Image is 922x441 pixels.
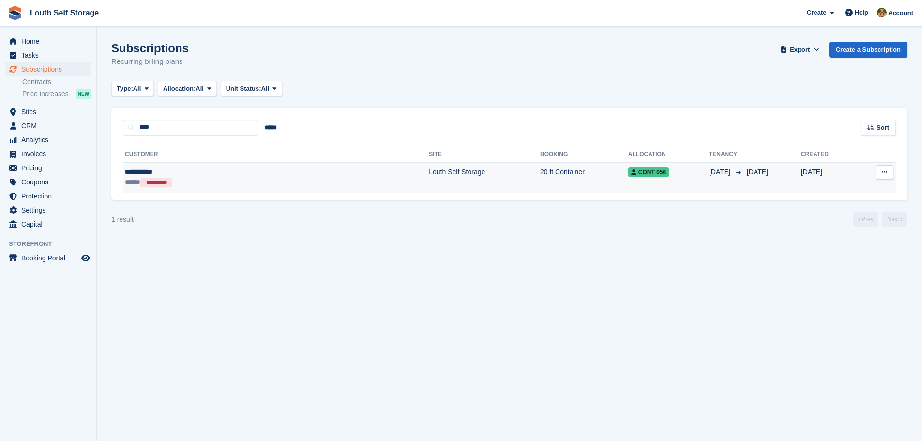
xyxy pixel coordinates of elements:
[26,5,103,21] a: Louth Self Storage
[21,189,79,203] span: Protection
[5,133,91,147] a: menu
[80,252,91,264] a: Preview store
[855,8,868,17] span: Help
[877,123,889,133] span: Sort
[221,81,282,97] button: Unit Status: All
[5,105,91,119] a: menu
[801,162,856,193] td: [DATE]
[8,6,22,20] img: stora-icon-8386f47178a22dfd0bd8f6a31ec36ba5ce8667c1dd55bd0f319d3a0aa187defe.svg
[111,81,154,97] button: Type: All
[21,62,79,76] span: Subscriptions
[877,8,887,17] img: Andy Smith
[21,34,79,48] span: Home
[882,212,907,227] a: Next
[5,34,91,48] a: menu
[429,147,540,163] th: Site
[22,90,69,99] span: Price increases
[123,147,429,163] th: Customer
[747,168,768,176] span: [DATE]
[111,42,189,55] h1: Subscriptions
[429,162,540,193] td: Louth Self Storage
[851,212,909,227] nav: Page
[5,48,91,62] a: menu
[709,147,743,163] th: Tenancy
[807,8,826,17] span: Create
[196,84,204,93] span: All
[540,147,628,163] th: Booking
[709,167,732,177] span: [DATE]
[853,212,878,227] a: Previous
[5,217,91,231] a: menu
[117,84,133,93] span: Type:
[5,251,91,265] a: menu
[21,119,79,133] span: CRM
[21,203,79,217] span: Settings
[21,217,79,231] span: Capital
[5,161,91,175] a: menu
[163,84,196,93] span: Allocation:
[111,56,189,67] p: Recurring billing plans
[158,81,217,97] button: Allocation: All
[133,84,141,93] span: All
[9,239,96,249] span: Storefront
[21,175,79,189] span: Coupons
[21,161,79,175] span: Pricing
[779,42,821,58] button: Export
[226,84,261,93] span: Unit Status:
[540,162,628,193] td: 20 ft Container
[628,147,709,163] th: Allocation
[22,89,91,99] a: Price increases NEW
[888,8,913,18] span: Account
[5,189,91,203] a: menu
[21,105,79,119] span: Sites
[261,84,270,93] span: All
[5,147,91,161] a: menu
[21,48,79,62] span: Tasks
[111,214,134,225] div: 1 result
[628,167,669,177] span: Cont 056
[21,133,79,147] span: Analytics
[5,119,91,133] a: menu
[76,89,91,99] div: NEW
[22,77,91,87] a: Contracts
[790,45,810,55] span: Export
[829,42,907,58] a: Create a Subscription
[5,62,91,76] a: menu
[21,251,79,265] span: Booking Portal
[5,203,91,217] a: menu
[5,175,91,189] a: menu
[21,147,79,161] span: Invoices
[801,147,856,163] th: Created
